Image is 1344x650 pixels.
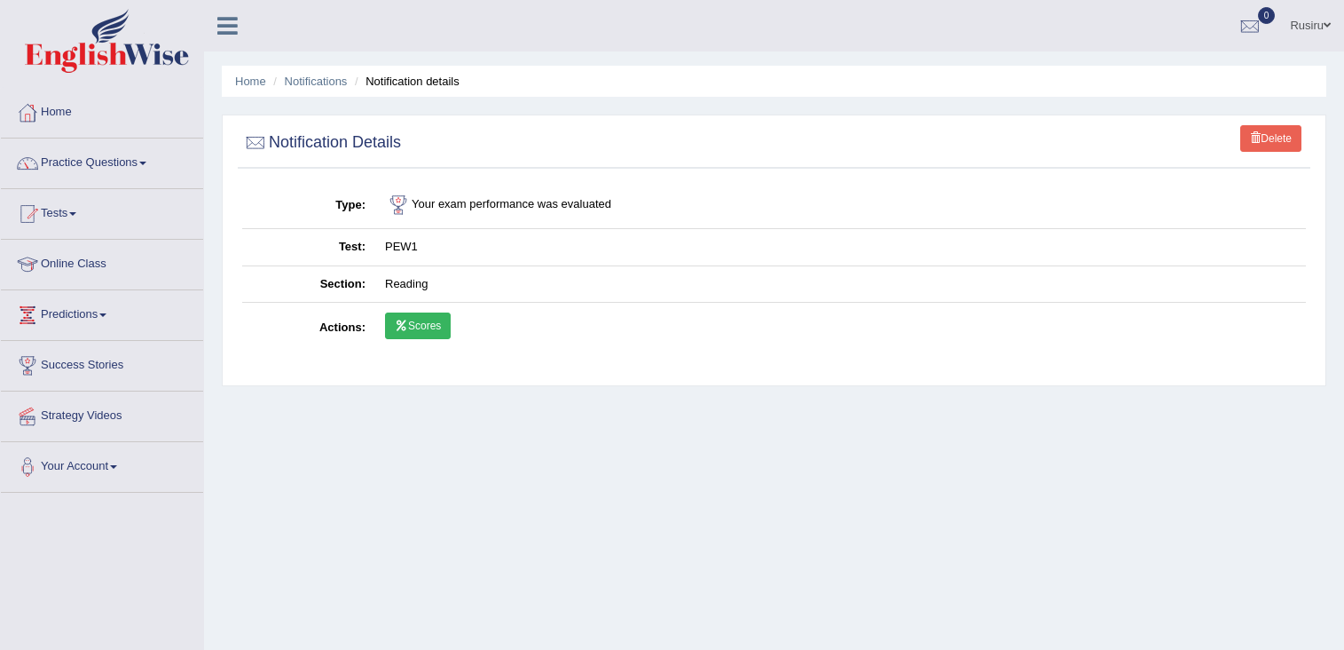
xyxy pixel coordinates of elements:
[285,75,348,88] a: Notifications
[375,182,1306,229] td: Your exam performance was evaluated
[242,182,375,229] th: Type
[242,303,375,354] th: Actions
[375,229,1306,266] td: PEW1
[1,442,203,487] a: Your Account
[375,266,1306,303] td: Reading
[1,290,203,335] a: Predictions
[1,189,203,234] a: Tests
[350,73,460,90] li: Notification details
[1,139,203,183] a: Practice Questions
[385,313,451,339] a: Scores
[1,341,203,385] a: Success Stories
[1,392,203,436] a: Strategy Videos
[1240,125,1301,152] a: Delete
[242,229,375,266] th: Test
[242,130,401,156] h2: Notification Details
[1258,7,1276,24] span: 0
[242,266,375,303] th: Section
[1,88,203,132] a: Home
[1,240,203,284] a: Online Class
[235,75,266,88] a: Home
